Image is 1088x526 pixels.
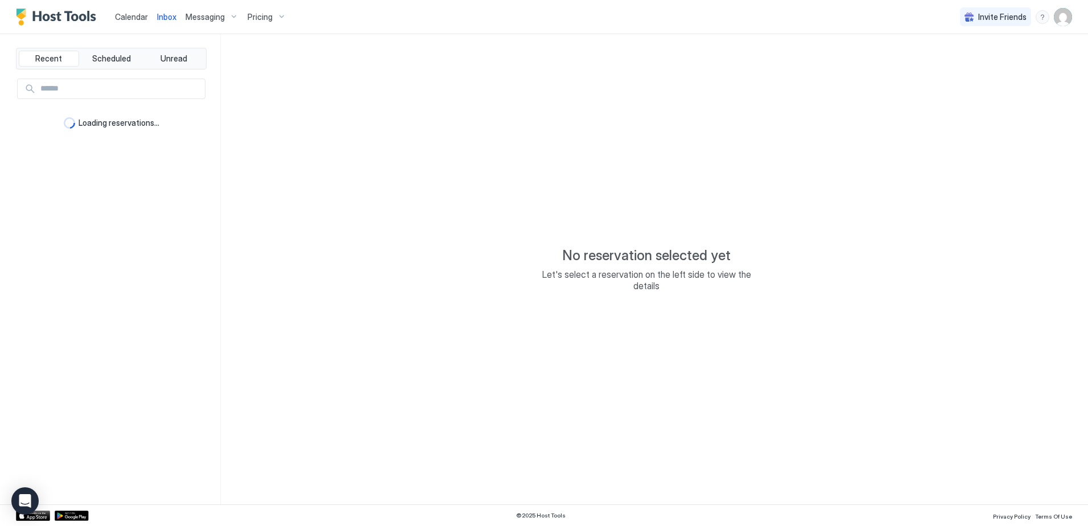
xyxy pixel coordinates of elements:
[1054,8,1072,26] div: User profile
[35,54,62,64] span: Recent
[157,12,176,22] span: Inbox
[993,509,1031,521] a: Privacy Policy
[81,51,142,67] button: Scheduled
[16,48,207,69] div: tab-group
[533,269,760,291] span: Let's select a reservation on the left side to view the details
[115,12,148,22] span: Calendar
[92,54,131,64] span: Scheduled
[160,54,187,64] span: Unread
[562,247,731,264] span: No reservation selected yet
[36,79,205,98] input: Input Field
[11,487,39,515] div: Open Intercom Messenger
[978,12,1027,22] span: Invite Friends
[516,512,566,519] span: © 2025 Host Tools
[55,511,89,521] a: Google Play Store
[16,9,101,26] a: Host Tools Logo
[1035,513,1072,520] span: Terms Of Use
[1035,509,1072,521] a: Terms Of Use
[16,511,50,521] a: App Store
[1036,10,1049,24] div: menu
[248,12,273,22] span: Pricing
[19,51,79,67] button: Recent
[993,513,1031,520] span: Privacy Policy
[115,11,148,23] a: Calendar
[79,118,159,128] span: Loading reservations...
[186,12,225,22] span: Messaging
[143,51,204,67] button: Unread
[157,11,176,23] a: Inbox
[64,117,75,129] div: loading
